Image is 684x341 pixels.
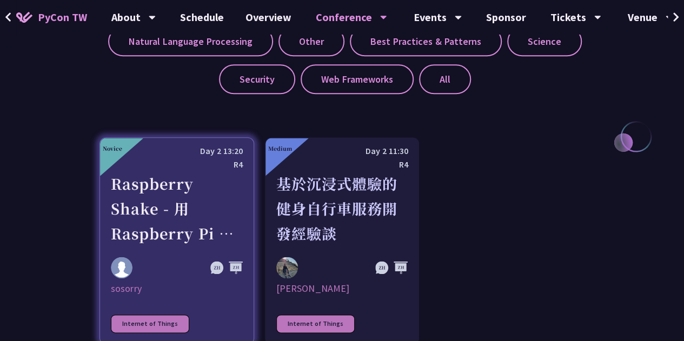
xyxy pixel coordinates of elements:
[103,144,122,152] div: Novice
[16,12,32,23] img: Home icon of PyCon TW 2025
[507,26,582,56] label: Science
[276,144,408,158] div: Day 2 11:30
[111,315,189,333] div: Internet of Things
[219,64,295,94] label: Security
[111,282,243,295] div: sosorry
[301,64,414,94] label: Web Frameworks
[5,4,98,31] a: PyCon TW
[276,315,355,333] div: Internet of Things
[278,26,344,56] label: Other
[350,26,502,56] label: Best Practices & Patterns
[268,144,292,152] div: Medium
[111,257,132,278] img: sosorry
[111,144,243,158] div: Day 2 13:20
[276,257,298,278] img: Peter
[38,9,87,25] span: PyCon TW
[419,64,471,94] label: All
[111,158,243,171] div: R4
[108,26,273,56] label: Natural Language Processing
[111,171,243,246] div: Raspberry Shake - 用 Raspberry Pi 與 Python 偵測地震和監控地球活動
[276,158,408,171] div: R4
[276,171,408,246] div: 基於沉浸式體驗的健身自行車服務開發經驗談
[276,282,408,295] div: [PERSON_NAME]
